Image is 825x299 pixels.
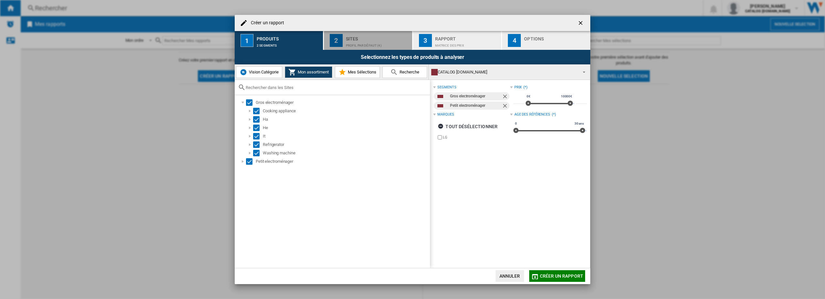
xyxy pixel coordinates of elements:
[529,270,585,282] button: Créer un rapport
[263,150,429,156] div: Washing machine
[435,34,499,40] div: Rapport
[514,112,550,117] div: Age des références
[263,116,429,123] div: Ha
[263,141,429,148] div: Refrigerator
[398,70,419,74] span: Recherche
[253,116,263,123] md-checkbox: Select
[526,94,531,99] span: 0€
[573,121,585,126] span: 30 ans
[346,34,410,40] div: Sites
[437,85,456,90] div: segments
[330,34,343,47] div: 2
[257,34,320,40] div: Produits
[263,108,429,114] div: Cooking appliance
[285,66,332,78] button: Mon assortiment
[346,70,376,74] span: Mes Sélections
[246,99,256,106] md-checkbox: Select
[235,31,324,50] button: 1 Produits 2 segments
[256,99,429,106] div: Gros electroménager
[256,158,429,165] div: Petit electroménager
[257,40,320,47] div: 2 segments
[431,68,577,77] div: CATALOG [DOMAIN_NAME]
[263,133,429,139] div: It
[496,270,524,282] button: Annuler
[560,94,573,99] span: 10000€
[437,112,454,117] div: Marques
[263,125,429,131] div: He
[502,103,509,110] ng-md-icon: Retirer
[502,93,509,101] ng-md-icon: Retirer
[253,141,263,148] md-checkbox: Select
[450,102,501,110] div: Petit electroménager
[235,50,590,64] div: Selectionnez les types de produits à analyser
[346,40,410,47] div: Profil par défaut (4)
[524,34,588,40] div: Options
[435,40,499,47] div: Matrice des prix
[443,135,510,140] label: LG
[502,31,590,50] button: 4 Options
[253,108,263,114] md-checkbox: Select
[540,273,583,279] span: Créer un rapport
[246,158,256,165] md-checkbox: Select
[241,34,253,47] div: 1
[419,34,432,47] div: 3
[236,66,282,78] button: Vision Catégorie
[436,121,499,132] button: tout désélectionner
[438,121,498,132] div: tout désélectionner
[508,34,521,47] div: 4
[450,92,501,100] div: Gros electroménager
[324,31,413,50] button: 2 Sites Profil par défaut (4)
[382,66,427,78] button: Recherche
[296,70,329,74] span: Mon assortiment
[438,135,442,139] input: brand.name
[247,70,279,74] span: Vision Catégorie
[240,68,247,76] img: wiser-icon-blue.png
[248,20,284,26] h4: Créer un rapport
[575,17,588,29] button: getI18NText('BUTTONS.CLOSE_DIALOG')
[514,121,518,126] span: 0
[577,20,585,28] ng-md-icon: getI18NText('BUTTONS.CLOSE_DIALOG')
[253,125,263,131] md-checkbox: Select
[246,85,427,90] input: Rechercher dans les Sites
[413,31,502,50] button: 3 Rapport Matrice des prix
[335,66,380,78] button: Mes Sélections
[253,133,263,139] md-checkbox: Select
[514,85,522,90] div: Prix
[253,150,263,156] md-checkbox: Select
